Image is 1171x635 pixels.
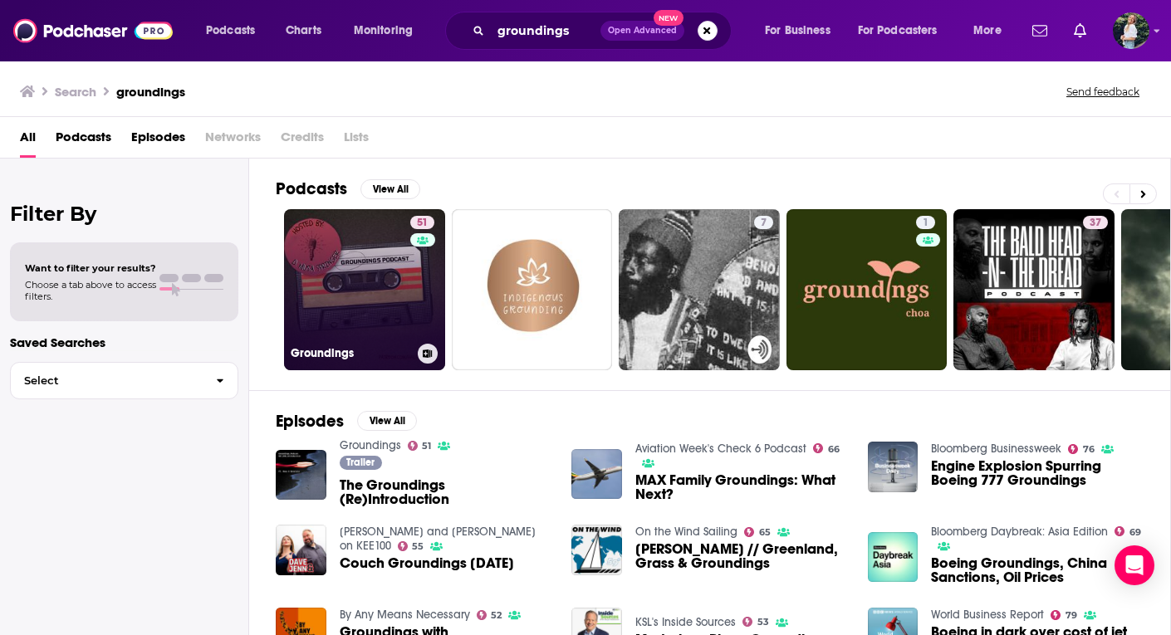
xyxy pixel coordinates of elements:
a: 1 [786,209,948,370]
span: 53 [757,618,769,626]
span: Lists [344,124,369,158]
span: 52 [491,612,502,619]
span: For Business [765,19,830,42]
a: 7 [754,216,773,229]
img: The Groundings (Re)Introduction [276,450,326,501]
span: 51 [422,442,431,450]
a: Dave and Jenn on KEE100 [340,525,536,553]
a: All [20,124,36,158]
a: Matt Rutherford // Greenland, Grass & Groundings [635,542,848,570]
span: Open Advanced [608,27,677,35]
img: Matt Rutherford // Greenland, Grass & Groundings [571,525,622,575]
h2: Episodes [276,411,344,432]
a: 55 [398,541,424,551]
a: 1 [916,216,935,229]
span: Credits [281,124,324,158]
a: KSL's Inside Sources [635,615,736,629]
button: Select [10,362,238,399]
button: open menu [194,17,277,44]
span: 1 [923,215,928,232]
input: Search podcasts, credits, & more... [491,17,600,44]
a: 76 [1068,444,1095,454]
a: Aviation Week's Check 6 Podcast [635,442,806,456]
a: Bloomberg Daybreak: Asia Edition [931,525,1108,539]
h3: Groundings [291,346,411,360]
a: Charts [275,17,331,44]
a: Boeing Groundings, China Sanctions, Oil Prices [931,556,1144,584]
span: 65 [759,529,771,536]
span: 76 [1083,446,1095,453]
h2: Filter By [10,202,238,226]
img: Boeing Groundings, China Sanctions, Oil Prices [868,532,919,583]
a: Show notifications dropdown [1067,17,1093,45]
a: The Groundings (Re)Introduction [340,478,552,506]
span: Charts [286,19,321,42]
button: open menu [753,17,851,44]
a: Podcasts [56,124,111,158]
span: 79 [1066,612,1077,619]
img: User Profile [1113,12,1149,49]
a: Couch Groundings 10/31/17 [340,556,514,570]
span: 7 [761,215,767,232]
a: On the Wind Sailing [635,525,737,539]
a: 7 [619,209,780,370]
span: Podcasts [206,19,255,42]
a: MAX Family Groundings: What Next? [635,473,848,501]
span: Want to filter your results? [25,262,156,274]
h3: groundings [116,84,185,100]
button: open menu [962,17,1022,44]
a: 37 [953,209,1115,370]
h2: Podcasts [276,178,347,199]
a: Groundings [340,438,401,452]
span: More [973,19,1002,42]
span: Logged in as ginny24232 [1113,12,1149,49]
button: Send feedback [1061,85,1144,99]
button: open menu [847,17,962,44]
a: Bloomberg Businessweek [931,442,1061,456]
span: 51 [417,215,428,232]
a: 51 [408,441,432,451]
span: Choose a tab above to access filters. [25,279,156,302]
span: For Podcasters [858,19,938,42]
a: 65 [744,527,771,537]
div: Search podcasts, credits, & more... [461,12,747,50]
img: Couch Groundings 10/31/17 [276,525,326,575]
span: 66 [828,446,840,453]
a: Episodes [131,124,185,158]
img: Engine Explosion Spurring Boeing 777 Groundings [868,442,919,492]
a: 66 [813,443,840,453]
img: Podchaser - Follow, Share and Rate Podcasts [13,15,173,46]
button: View All [360,179,420,199]
a: Engine Explosion Spurring Boeing 777 Groundings [931,459,1144,487]
button: Open AdvancedNew [600,21,684,41]
span: Select [11,375,203,386]
span: New [654,10,683,26]
div: Open Intercom Messenger [1115,545,1154,585]
a: 79 [1051,610,1077,620]
span: 69 [1129,529,1141,536]
span: Monitoring [354,19,413,42]
a: 51Groundings [284,209,445,370]
span: Couch Groundings [DATE] [340,556,514,570]
span: 37 [1090,215,1101,232]
a: 37 [1083,216,1108,229]
a: 51 [410,216,434,229]
span: Trailer [346,457,375,467]
a: PodcastsView All [276,178,420,199]
img: MAX Family Groundings: What Next? [571,449,622,500]
button: open menu [342,17,434,44]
